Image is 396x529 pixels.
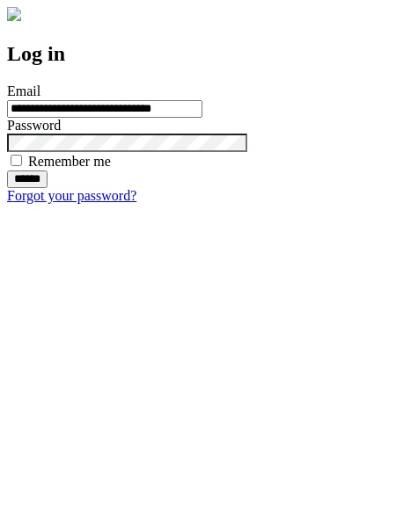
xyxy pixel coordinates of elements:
[7,118,61,133] label: Password
[7,42,389,66] h2: Log in
[28,154,111,169] label: Remember me
[7,83,40,98] label: Email
[7,188,136,203] a: Forgot your password?
[7,7,21,21] img: logo-4e3dc11c47720685a147b03b5a06dd966a58ff35d612b21f08c02c0306f2b779.png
